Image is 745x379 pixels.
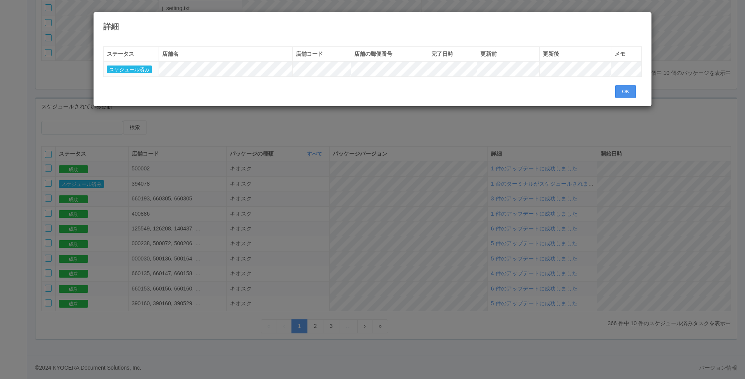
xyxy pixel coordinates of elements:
div: メモ [614,50,638,58]
div: 店舗名 [162,50,289,58]
button: スケジュール済み [107,66,152,73]
div: 店舗の郵便番号 [354,50,425,58]
div: 更新前 [480,50,536,58]
div: 更新後 [543,50,608,58]
button: OK [615,85,636,98]
div: ステータス [107,50,155,58]
div: 完了日時 [431,50,474,58]
div: スケジュール済み [107,65,155,73]
div: 店舗コード [296,50,348,58]
h4: 詳細 [103,22,642,31]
